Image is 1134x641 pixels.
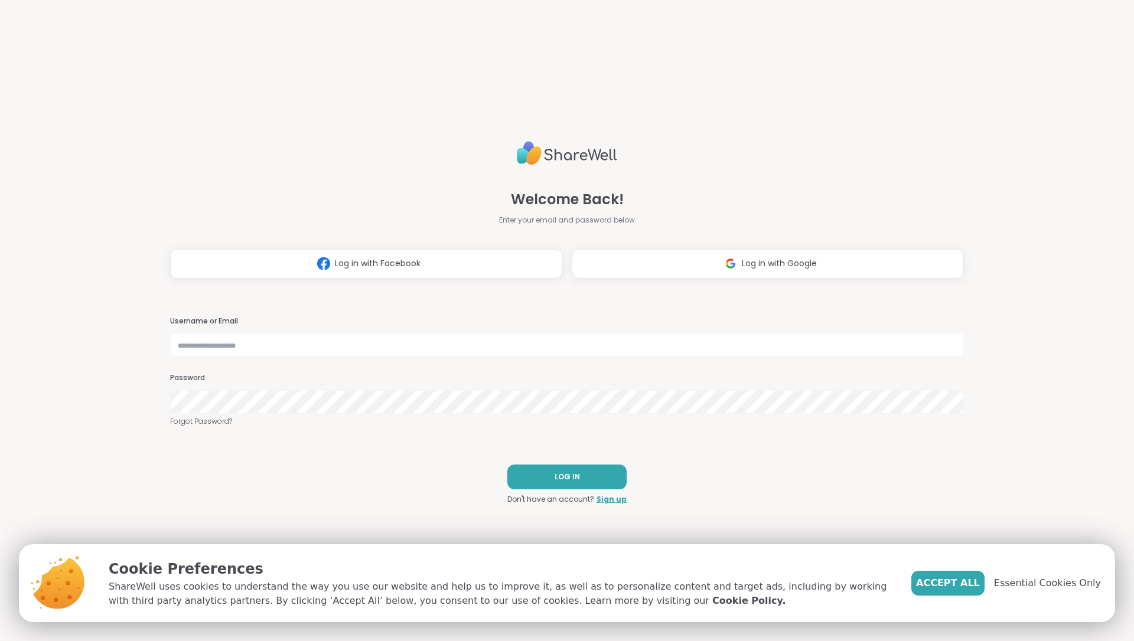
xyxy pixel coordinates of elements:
[517,136,617,170] img: ShareWell Logo
[170,373,964,383] h3: Password
[335,257,421,270] span: Log in with Facebook
[170,249,562,279] button: Log in with Facebook
[911,571,985,596] button: Accept All
[712,594,786,608] a: Cookie Policy.
[719,253,742,274] img: ShareWell Logomark
[994,576,1101,590] span: Essential Cookies Only
[312,253,335,274] img: ShareWell Logomark
[742,257,817,270] span: Log in with Google
[109,558,892,580] p: Cookie Preferences
[507,494,594,505] span: Don't have an account?
[916,576,980,590] span: Accept All
[170,316,964,326] h3: Username or Email
[507,465,627,489] button: LOG IN
[109,580,892,608] p: ShareWell uses cookies to understand the way you use our website and help us to improve it, as we...
[572,249,964,279] button: Log in with Google
[597,494,627,505] a: Sign up
[511,189,624,210] span: Welcome Back!
[499,215,635,225] span: Enter your email and password below
[170,416,964,427] a: Forgot Password?
[555,472,580,482] span: LOG IN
